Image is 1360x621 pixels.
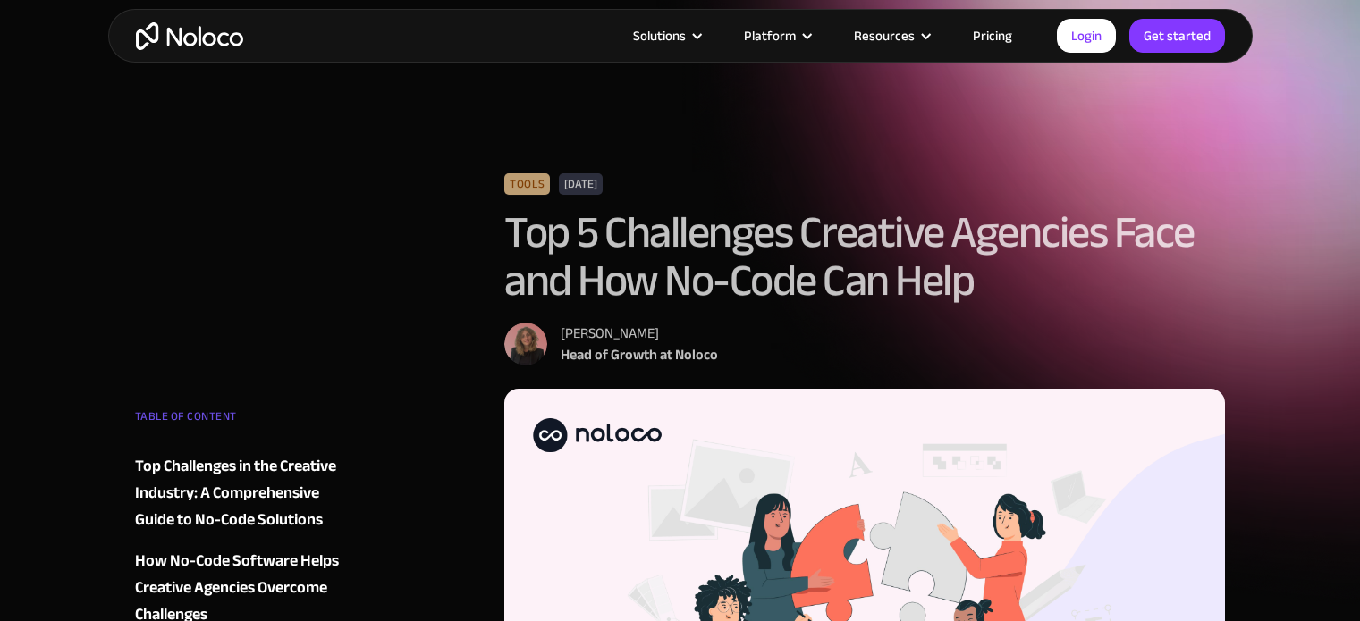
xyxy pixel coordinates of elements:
div: [PERSON_NAME] [561,323,718,344]
div: Tools [504,173,550,195]
div: Resources [854,24,915,47]
a: Top Challenges in the Creative Industry: A Comprehensive Guide to No-Code Solutions [135,453,351,533]
a: home [136,22,243,50]
div: Solutions [633,24,686,47]
div: Platform [722,24,832,47]
div: Resources [832,24,950,47]
div: TABLE OF CONTENT [135,403,351,439]
div: Head of Growth at Noloco [561,344,718,365]
div: [DATE] [559,173,603,195]
a: Pricing [950,24,1035,47]
div: Platform [744,24,796,47]
a: Get started [1129,19,1225,53]
div: Solutions [611,24,722,47]
a: Login [1057,19,1116,53]
h1: Top 5 Challenges Creative Agencies Face and How No-Code Can Help [504,208,1226,305]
